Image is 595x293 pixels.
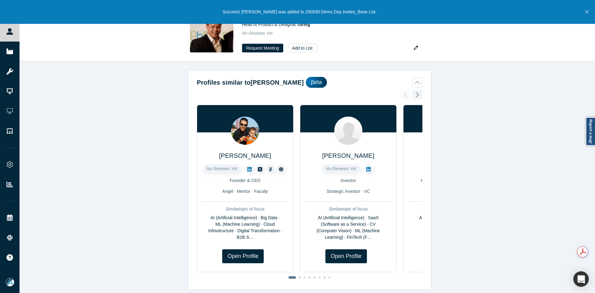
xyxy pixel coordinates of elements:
[197,78,304,87] h2: Profiles similar to [PERSON_NAME]
[242,31,273,36] span: No Reviews Yet
[322,152,374,159] a: [PERSON_NAME]
[201,206,289,212] div: Similar topic of focus
[222,249,264,263] a: Open Profile
[201,215,289,241] div: AI (Artificial Intelligence) · Big Data · ML (Machine Learning) · Cloud Infrastructure · Digital ...
[305,215,392,241] div: AI (Artificial Intelligence) · SaaS (Software as a Service) · CV (Computer Vision) · ML (Machine ...
[230,178,261,183] span: Founder & CEO
[305,206,392,212] div: Similar topic of focus
[341,178,356,183] span: Investor
[197,77,422,88] button: Profiles similar to[PERSON_NAME]βeta
[325,249,367,263] a: Open Profile
[408,206,495,212] div: Similar topic of focus
[586,117,595,146] a: Report a bug!
[326,166,356,171] span: No Reviews Yet
[408,188,495,195] div: VC
[231,117,259,145] img: Anil Dharni's Profile Image
[288,44,317,52] button: Add to List
[334,117,362,145] img: Patrick Hsu's Profile Image
[408,215,495,241] div: AI (Artificial Intelligence) · Biotech (Biotechnology) · Mobility · ML (Machine Learning) · Energ...
[190,9,233,52] img: Sam Ho's Profile Image
[305,188,392,195] div: Strategic Investor · VC
[242,44,284,52] button: Request Meeting
[297,22,310,27] a: Turing
[306,77,327,88] div: βeta
[219,152,271,159] a: [PERSON_NAME]
[6,278,14,286] img: Mia Scott's Account
[223,9,377,15] p: Success! [PERSON_NAME] was added to 250930 Demo Day Invites_Base List.
[421,178,482,183] span: Head of Business Development
[207,166,237,171] span: No Reviews Yet
[201,188,289,195] div: Angel · Mentor · Faculty
[242,22,310,27] span: Head of Product & Design at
